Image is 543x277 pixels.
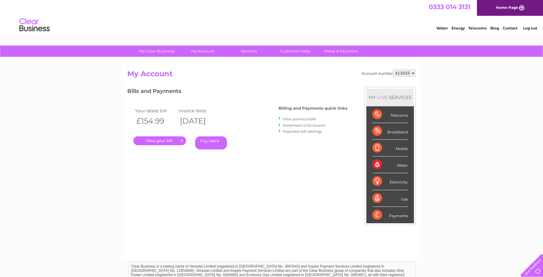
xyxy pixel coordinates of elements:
[270,46,320,57] a: Customer Help
[429,3,471,11] a: 0333 014 3131
[177,107,221,115] td: Invoice date
[372,106,408,123] div: Telecoms
[129,3,415,29] div: Clear Business is a trading name of Verastar Limited (registered in [GEOGRAPHIC_DATA] No. 3667643...
[372,123,408,140] div: Broadband
[19,16,50,34] img: logo.png
[283,123,325,128] a: Statement of Accounts
[283,129,322,134] a: Paperless bill settings
[436,26,448,30] a: Water
[127,70,416,81] h2: My Account
[361,70,416,77] div: Account number
[372,140,408,156] div: Mobile
[503,26,518,30] a: Contact
[523,26,537,30] a: Log out
[133,136,186,145] a: .
[451,26,465,30] a: Energy
[376,94,389,100] div: LIVE
[372,207,408,223] div: Payments
[132,46,182,57] a: My Clear Business
[195,136,227,149] a: Pay Here
[372,190,408,207] div: Gas
[366,89,414,106] div: MY SERVICES
[490,26,499,30] a: Blog
[372,173,408,190] div: Electricity
[133,115,177,127] th: £154.99
[127,87,348,97] h3: Bills and Payments
[177,115,221,127] th: [DATE]
[178,46,228,57] a: My Account
[372,156,408,173] div: Water
[278,106,348,111] h4: Billing and Payments quick links
[316,46,366,57] a: Make A Payment
[468,26,487,30] a: Telecoms
[224,46,274,57] a: Services
[133,107,177,115] td: Your latest bill
[283,117,316,121] a: View previous bills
